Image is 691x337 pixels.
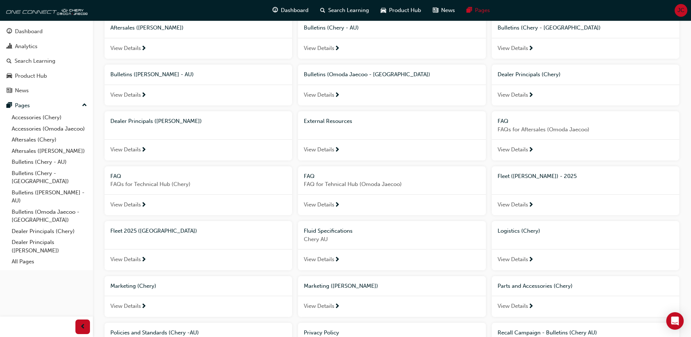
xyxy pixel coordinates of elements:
[110,146,141,154] span: View Details
[675,4,687,17] button: JC
[498,71,561,78] span: Dealer Principals (Chery)
[110,24,184,31] span: Aftersales ([PERSON_NAME])
[328,6,369,15] span: Search Learning
[110,302,141,310] span: View Details
[334,92,340,99] span: next-icon
[304,146,334,154] span: View Details
[492,111,679,160] a: FAQFAQs for Aftersales (Omoda Jaecoo)View Details
[492,221,679,270] a: Logistics (Chery)View Details
[105,166,292,216] a: FAQFAQs for Technical Hub (Chery)View Details
[110,228,197,234] span: Fleet 2025 ([GEOGRAPHIC_DATA])
[110,283,156,289] span: Marketing (Chery)
[9,134,90,146] a: Aftersales (Chery)
[304,180,480,189] span: FAQ for Tehnical Hub (Omoda Jaecoo)
[15,27,43,36] div: Dashboard
[528,92,534,99] span: next-icon
[298,221,486,270] a: Fluid SpecificationsChery AUView Details
[427,3,461,18] a: news-iconNews
[304,44,334,53] span: View Details
[3,40,90,53] a: Analytics
[7,88,12,94] span: news-icon
[82,101,87,110] span: up-icon
[105,18,292,59] a: Aftersales ([PERSON_NAME])View Details
[3,99,90,112] button: Pages
[105,65,292,105] a: Bulletins ([PERSON_NAME] - AU)View Details
[110,173,121,179] span: FAQ
[3,54,90,68] a: Search Learning
[298,18,486,59] a: Bulletins (Chery - AU)View Details
[314,3,375,18] a: search-iconSearch Learning
[141,92,146,99] span: next-icon
[9,256,90,267] a: All Pages
[298,65,486,105] a: Bulletins (Omoda Jaecoo - [GEOGRAPHIC_DATA])View Details
[304,173,315,179] span: FAQ
[80,322,86,332] span: prev-icon
[375,3,427,18] a: car-iconProduct Hub
[15,101,30,110] div: Pages
[334,257,340,263] span: next-icon
[267,3,314,18] a: guage-iconDashboard
[7,28,12,35] span: guage-icon
[15,86,29,95] div: News
[272,6,278,15] span: guage-icon
[110,201,141,209] span: View Details
[7,73,12,80] span: car-icon
[492,276,679,317] a: Parts and Accessories (Chery)View Details
[9,168,90,187] a: Bulletins (Chery - [GEOGRAPHIC_DATA])
[9,123,90,135] a: Accessories (Omoda Jaecoo)
[141,303,146,310] span: next-icon
[304,283,378,289] span: Marketing ([PERSON_NAME])
[492,65,679,105] a: Dealer Principals (Chery)View Details
[304,201,334,209] span: View Details
[110,329,199,336] span: Policies and Standards (Chery -AU)
[7,43,12,50] span: chart-icon
[304,329,339,336] span: Privacy Policy
[141,202,146,209] span: next-icon
[441,6,455,15] span: News
[281,6,309,15] span: Dashboard
[304,24,359,31] span: Bulletins (Chery - AU)
[492,18,679,59] a: Bulletins (Chery - [GEOGRAPHIC_DATA])View Details
[498,24,601,31] span: Bulletins (Chery - [GEOGRAPHIC_DATA])
[528,257,534,263] span: next-icon
[304,235,480,244] span: Chery AU
[461,3,496,18] a: pages-iconPages
[105,276,292,317] a: Marketing (Chery)View Details
[9,156,90,168] a: Bulletins (Chery - AU)
[298,111,486,160] a: External ResourcesView Details
[9,206,90,226] a: Bulletins (Omoda Jaecoo - [GEOGRAPHIC_DATA])
[105,221,292,270] a: Fleet 2025 ([GEOGRAPHIC_DATA])View Details
[105,111,292,160] a: Dealer Principals ([PERSON_NAME])View Details
[4,3,87,18] img: oneconnect
[666,312,684,330] div: Open Intercom Messenger
[110,255,141,264] span: View Details
[9,112,90,123] a: Accessories (Chery)
[381,6,386,15] span: car-icon
[498,302,528,310] span: View Details
[7,58,12,65] span: search-icon
[3,69,90,83] a: Product Hub
[433,6,438,15] span: news-icon
[492,166,679,216] a: Fleet ([PERSON_NAME]) - 2025View Details
[304,302,334,310] span: View Details
[9,187,90,206] a: Bulletins ([PERSON_NAME] - AU)
[334,46,340,52] span: next-icon
[498,201,528,209] span: View Details
[498,125,674,134] span: FAQs for Aftersales (Omoda Jaecoo)
[304,118,352,124] span: External Resources
[528,147,534,154] span: next-icon
[498,91,528,99] span: View Details
[389,6,421,15] span: Product Hub
[15,72,47,80] div: Product Hub
[3,84,90,97] a: News
[498,173,577,179] span: Fleet ([PERSON_NAME]) - 2025
[298,276,486,317] a: Marketing ([PERSON_NAME])View Details
[304,71,430,78] span: Bulletins (Omoda Jaecoo - [GEOGRAPHIC_DATA])
[320,6,325,15] span: search-icon
[678,6,684,15] span: JC
[9,146,90,157] a: Aftersales ([PERSON_NAME])
[15,57,55,65] div: Search Learning
[304,255,334,264] span: View Details
[3,23,90,99] button: DashboardAnalyticsSearch LearningProduct HubNews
